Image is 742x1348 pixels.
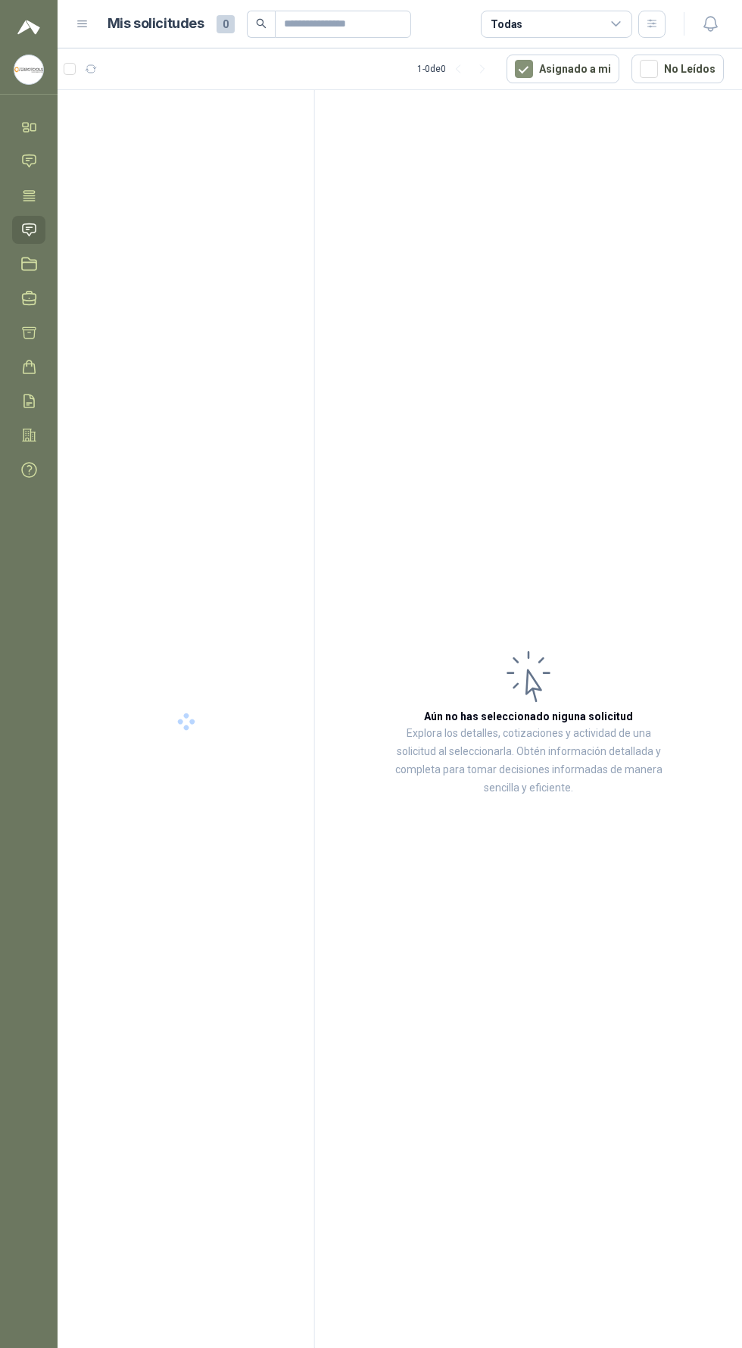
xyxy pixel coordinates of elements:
h1: Mis solicitudes [108,13,204,35]
img: Logo peakr [17,18,40,36]
span: 0 [217,15,235,33]
div: 1 - 0 de 0 [417,57,494,81]
button: No Leídos [631,55,724,83]
p: Explora los detalles, cotizaciones y actividad de una solicitud al seleccionarla. Obtén informaci... [391,725,666,797]
button: Asignado a mi [507,55,619,83]
h3: Aún no has seleccionado niguna solicitud [424,708,633,725]
img: Company Logo [14,55,43,84]
span: search [256,18,267,29]
div: Todas [491,16,522,33]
